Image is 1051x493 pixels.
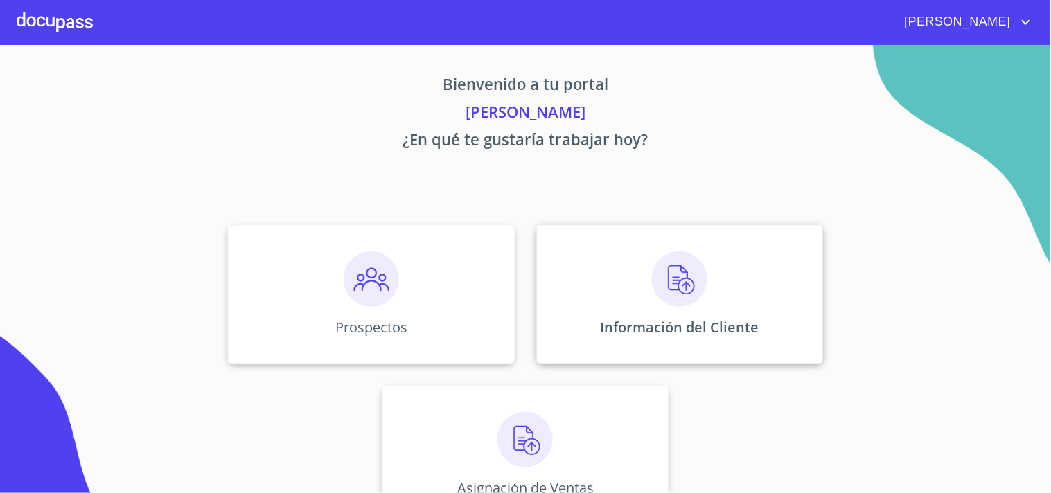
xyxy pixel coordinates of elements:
[652,251,707,307] img: carga.png
[894,11,1034,33] button: account of current user
[344,251,399,307] img: prospectos.png
[335,318,407,337] p: Prospectos
[99,128,953,156] p: ¿En qué te gustaría trabajar hoy?
[894,11,1018,33] span: [PERSON_NAME]
[99,100,953,128] p: [PERSON_NAME]
[601,318,759,337] p: Información del Cliente
[497,412,553,467] img: carga.png
[99,73,953,100] p: Bienvenido a tu portal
